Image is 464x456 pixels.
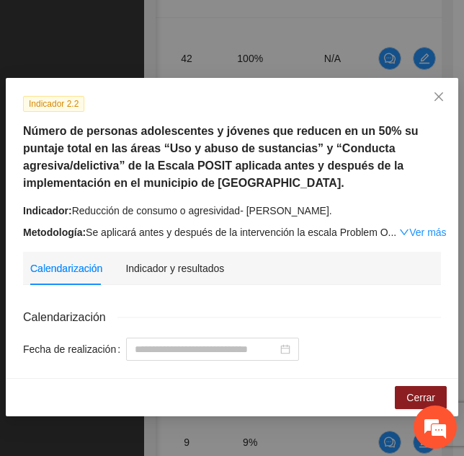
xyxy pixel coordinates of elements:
[419,78,458,117] button: Close
[433,91,445,102] span: close
[84,147,199,293] span: Estamos en línea.
[23,203,441,219] div: Reducción de consumo o agresividad- [PERSON_NAME].
[236,7,271,42] div: Minimizar ventana de chat en vivo
[23,338,126,361] label: Fecha de realización
[23,224,441,240] div: Se aplicará antes y después de la intervención la escala Problem O
[406,390,435,405] span: Cerrar
[23,123,441,192] h5: Número de personas adolescentes y jóvenes que reducen en un 50% su puntaje total en las áreas “Us...
[388,227,397,238] span: ...
[30,260,102,276] div: Calendarización
[395,386,447,409] button: Cerrar
[23,205,72,216] strong: Indicador:
[23,227,86,238] strong: Metodología:
[135,341,277,357] input: Fecha de realización
[7,303,275,354] textarea: Escriba su mensaje y pulse “Intro”
[125,260,224,276] div: Indicador y resultados
[23,96,84,112] span: Indicador 2.2
[399,227,446,238] a: Expand
[23,308,117,326] span: Calendarización
[75,74,242,92] div: Chatee con nosotros ahora
[399,227,409,237] span: down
